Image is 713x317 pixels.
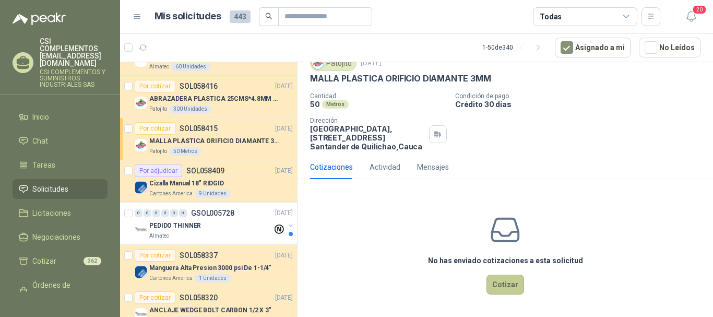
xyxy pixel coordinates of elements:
[180,294,218,301] p: SOL058320
[310,161,353,173] div: Cotizaciones
[13,13,66,25] img: Logo peakr
[149,179,224,189] p: Cizalla Manual 18" RIDGID
[169,105,211,113] div: 300 Unidades
[310,73,491,84] p: MALLA PLASTICA ORIFICIO DIAMANTE 3MM
[120,160,297,203] a: Por adjudicarSOL058409[DATE] Company LogoCizalla Manual 18" RIDGIDCartones America9 Unidades
[161,209,169,217] div: 0
[275,251,293,261] p: [DATE]
[310,55,356,71] div: Patojito
[135,207,295,240] a: 0 0 0 0 0 0 GSOL005728[DATE] Company LogoPEDIDO THINNERAlmatec
[417,161,449,173] div: Mensajes
[265,13,272,20] span: search
[482,39,546,56] div: 1 - 50 de 340
[370,161,400,173] div: Actividad
[135,165,182,177] div: Por adjudicar
[135,224,147,236] img: Company Logo
[169,147,201,156] div: 50 Metros
[275,81,293,91] p: [DATE]
[135,122,175,135] div: Por cotizar
[149,63,169,71] p: Almatec
[310,117,425,124] p: Dirección
[310,100,320,109] p: 50
[152,209,160,217] div: 0
[149,263,271,273] p: Manguera Alta Presion 3000 psi De 1-1/4"
[179,209,187,217] div: 0
[84,257,101,265] span: 362
[135,139,147,151] img: Company Logo
[135,249,175,262] div: Por cotizar
[32,135,48,147] span: Chat
[120,245,297,287] a: Por cotizarSOL058337[DATE] Company LogoManguera Alta Presion 3000 psi De 1-1/4"Cartones America1 ...
[32,279,98,302] span: Órdenes de Compra
[13,227,108,247] a: Negociaciones
[155,9,221,24] h1: Mis solicitudes
[149,105,167,113] p: Patojito
[149,274,193,283] p: Cartones America
[230,10,251,23] span: 443
[486,275,524,295] button: Cotizar
[455,100,709,109] p: Crédito 30 días
[32,207,71,219] span: Licitaciones
[195,190,231,198] div: 9 Unidades
[135,291,175,304] div: Por cotizar
[195,274,231,283] div: 1 Unidades
[540,11,562,22] div: Todas
[692,5,707,15] span: 20
[322,100,349,109] div: Metros
[180,125,218,132] p: SOL058415
[639,38,700,57] button: No Leídos
[312,57,324,69] img: Company Logo
[555,38,631,57] button: Asignado a mi
[149,136,279,146] p: MALLA PLASTICA ORIFICIO DIAMANTE 3MM
[180,252,218,259] p: SOL058337
[361,58,382,68] p: [DATE]
[149,306,271,315] p: ANCLAJE WEDGE BOLT CARBON 1/2 X 3"
[135,266,147,278] img: Company Logo
[149,232,169,240] p: Almatec
[144,209,151,217] div: 0
[120,118,297,160] a: Por cotizarSOL058415[DATE] Company LogoMALLA PLASTICA ORIFICIO DIAMANTE 3MMPatojito50 Metros
[120,76,297,118] a: Por cotizarSOL058416[DATE] Company LogoABRAZADERA PLASTICA 25CMS*4.8MM NEGRAPatojito300 Unidades
[32,111,49,123] span: Inicio
[135,209,142,217] div: 0
[149,190,193,198] p: Cartones America
[32,255,56,267] span: Cotizar
[180,83,218,90] p: SOL058416
[310,92,447,100] p: Cantidad
[40,38,108,67] p: CSI COMPLEMENTOS [EMAIL_ADDRESS][DOMAIN_NAME]
[191,209,234,217] p: GSOL005728
[310,124,425,151] p: [GEOGRAPHIC_DATA], [STREET_ADDRESS] Santander de Quilichao , Cauca
[428,255,583,266] h3: No has enviado cotizaciones a esta solicitud
[13,251,108,271] a: Cotizar362
[275,124,293,134] p: [DATE]
[13,155,108,175] a: Tareas
[32,183,68,195] span: Solicitudes
[455,92,709,100] p: Condición de pago
[275,208,293,218] p: [DATE]
[13,275,108,307] a: Órdenes de Compra
[275,293,293,303] p: [DATE]
[135,80,175,92] div: Por cotizar
[32,159,55,171] span: Tareas
[275,166,293,176] p: [DATE]
[135,97,147,109] img: Company Logo
[149,94,279,104] p: ABRAZADERA PLASTICA 25CMS*4.8MM NEGRA
[149,221,201,231] p: PEDIDO THINNER
[171,63,210,71] div: 60 Unidades
[13,179,108,199] a: Solicitudes
[135,181,147,194] img: Company Logo
[13,107,108,127] a: Inicio
[13,203,108,223] a: Licitaciones
[170,209,178,217] div: 0
[682,7,700,26] button: 20
[186,167,224,174] p: SOL058409
[40,69,108,88] p: CSI COMPLEMENTOS Y SUMINISTROS INDUSTRIALES SAS
[149,147,167,156] p: Patojito
[32,231,80,243] span: Negociaciones
[13,131,108,151] a: Chat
